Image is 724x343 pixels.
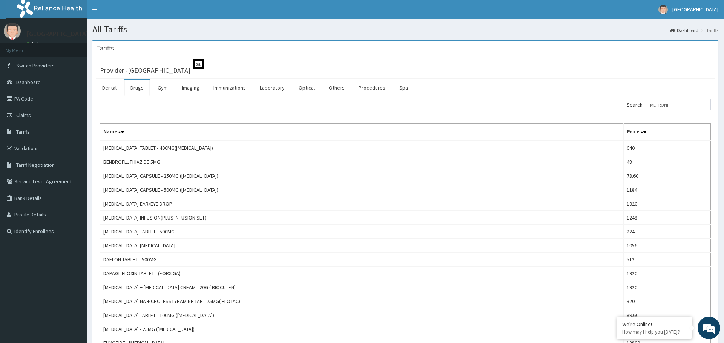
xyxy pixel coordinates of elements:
[16,162,55,168] span: Tariff Negotiation
[26,41,44,46] a: Online
[353,80,391,96] a: Procedures
[100,155,624,169] td: BENDROFLUTHIAZIDE 5MG
[44,95,104,171] span: We're online!
[624,280,711,294] td: 1920
[16,112,31,119] span: Claims
[624,267,711,280] td: 1920
[16,79,41,85] span: Dashboard
[124,4,142,22] div: Minimize live chat window
[39,42,127,52] div: Chat with us now
[100,267,624,280] td: DAPAGLIFLOXIN TABLET - (FORXIGA)
[624,124,711,141] th: Price
[622,329,686,335] p: How may I help you today?
[124,80,150,96] a: Drugs
[624,211,711,225] td: 1248
[100,67,190,74] h3: Provider - [GEOGRAPHIC_DATA]
[254,80,291,96] a: Laboratory
[176,80,206,96] a: Imaging
[96,45,114,52] h3: Tariffs
[100,124,624,141] th: Name
[193,59,204,69] span: St
[92,24,718,34] h1: All Tariffs
[100,280,624,294] td: [MEDICAL_DATA] + [MEDICAL_DATA] CREAM - 20G ( BIOCUTEN)
[624,155,711,169] td: 48
[624,183,711,197] td: 1184
[100,211,624,225] td: [MEDICAL_DATA] INFUSION(PLUS INFUSION SET)
[627,99,711,110] label: Search:
[100,308,624,322] td: [MEDICAL_DATA] TABLET - 100MG ([MEDICAL_DATA])
[670,27,698,34] a: Dashboard
[624,225,711,239] td: 224
[624,253,711,267] td: 512
[323,80,351,96] a: Others
[624,239,711,253] td: 1056
[26,30,89,37] p: [GEOGRAPHIC_DATA]
[4,206,144,232] textarea: Type your message and hit 'Enter'
[393,80,414,96] a: Spa
[624,294,711,308] td: 320
[16,128,30,135] span: Tariffs
[624,308,711,322] td: 89.60
[100,197,624,211] td: [MEDICAL_DATA] EAR/EYE DROP -
[624,141,711,155] td: 640
[646,99,711,110] input: Search:
[4,23,21,40] img: User Image
[207,80,252,96] a: Immunizations
[96,80,123,96] a: Dental
[16,62,55,69] span: Switch Providers
[624,169,711,183] td: 73.60
[658,5,668,14] img: User Image
[100,183,624,197] td: [MEDICAL_DATA] CAPSULE - 500MG ([MEDICAL_DATA])
[100,225,624,239] td: [MEDICAL_DATA] TABLET - 500MG
[100,294,624,308] td: [MEDICAL_DATA] NA + CHOLESSTYRAMINE TAB - 75MG( FLOTAC)
[100,141,624,155] td: [MEDICAL_DATA] TABLET - 400MG([MEDICAL_DATA])
[699,27,718,34] li: Tariffs
[622,321,686,328] div: We're Online!
[100,239,624,253] td: [MEDICAL_DATA] [MEDICAL_DATA]
[672,6,718,13] span: [GEOGRAPHIC_DATA]
[100,169,624,183] td: [MEDICAL_DATA] CAPSULE - 250MG ([MEDICAL_DATA])
[624,197,711,211] td: 1920
[152,80,174,96] a: Gym
[100,322,624,336] td: [MEDICAL_DATA] - 25MG ([MEDICAL_DATA])
[100,253,624,267] td: DAFLON TABLET - 500MG
[293,80,321,96] a: Optical
[14,38,31,56] img: d_794563401_company_1708531726252_794563401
